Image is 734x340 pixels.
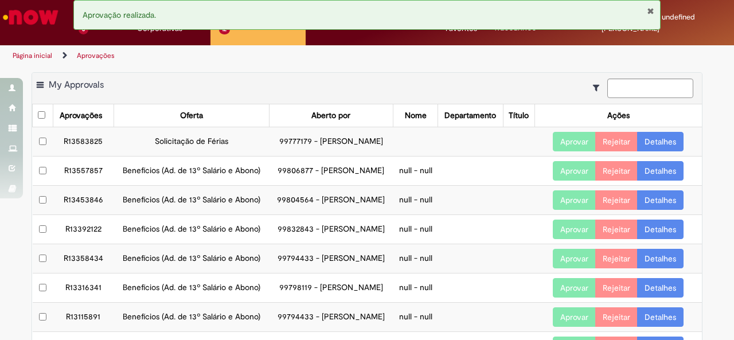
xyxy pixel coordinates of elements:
button: Aprovar [553,132,596,151]
button: Rejeitar [595,161,638,181]
a: Detalhes [637,220,684,239]
button: Aprovar [553,278,596,298]
td: null - null [393,186,438,215]
button: Aprovar [553,161,596,181]
div: Departamento [444,110,496,122]
td: R13358434 [53,244,114,273]
a: Detalhes [637,132,684,151]
div: Aberto por [311,110,350,122]
td: 99832843 - [PERSON_NAME] [269,215,393,244]
button: Rejeitar [595,278,638,298]
td: R13453846 [53,186,114,215]
a: Detalhes [637,307,684,327]
td: null - null [393,303,438,332]
td: Benefícios (Ad. de 13º Salário e Abono) [114,157,269,186]
a: Detalhes [637,278,684,298]
td: Benefícios (Ad. de 13º Salário e Abono) [114,303,269,332]
button: Rejeitar [595,132,638,151]
a: Aprovações [77,51,115,60]
a: Detalhes [637,190,684,210]
td: null - null [393,244,438,273]
button: Rejeitar [595,190,638,210]
div: Nome [405,110,427,122]
div: Aprovações [60,110,102,122]
td: 99806877 - [PERSON_NAME] [269,157,393,186]
td: Benefícios (Ad. de 13º Salário e Abono) [114,273,269,303]
td: Benefícios (Ad. de 13º Salário e Abono) [114,244,269,273]
td: R13557857 [53,157,114,186]
div: Ações [607,110,630,122]
button: Rejeitar [595,220,638,239]
span: Aprovação realizada. [83,10,156,20]
td: null - null [393,215,438,244]
a: Página inicial [13,51,52,60]
button: Rejeitar [595,249,638,268]
td: R13583825 [53,127,114,157]
td: R13392122 [53,215,114,244]
button: Aprovar [553,190,596,210]
div: Título [509,110,529,122]
ul: Trilhas de página [9,45,481,67]
button: Aprovar [553,307,596,327]
td: null - null [393,157,438,186]
button: Aprovar [553,220,596,239]
button: Fechar Notificação [647,6,654,15]
td: Benefícios (Ad. de 13º Salário e Abono) [114,215,269,244]
td: 99794433 - [PERSON_NAME] [269,244,393,273]
td: 99777179 - [PERSON_NAME] [269,127,393,157]
button: Rejeitar [595,307,638,327]
div: Oferta [180,110,203,122]
i: Mostrar filtros para: Suas Solicitações [593,84,605,92]
td: 99804564 - [PERSON_NAME] [269,186,393,215]
td: null - null [393,273,438,303]
img: ServiceNow [1,6,60,29]
th: Aprovações [53,104,114,127]
td: R13115891 [53,303,114,332]
span: My Approvals [49,79,104,91]
td: R13316341 [53,273,114,303]
td: 99798119 - [PERSON_NAME] [269,273,393,303]
td: Solicitação de Férias [114,127,269,157]
button: Aprovar [553,249,596,268]
td: Benefícios (Ad. de 13º Salário e Abono) [114,186,269,215]
a: Detalhes [637,161,684,181]
a: Detalhes [637,249,684,268]
td: 99794433 - [PERSON_NAME] [269,303,393,332]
